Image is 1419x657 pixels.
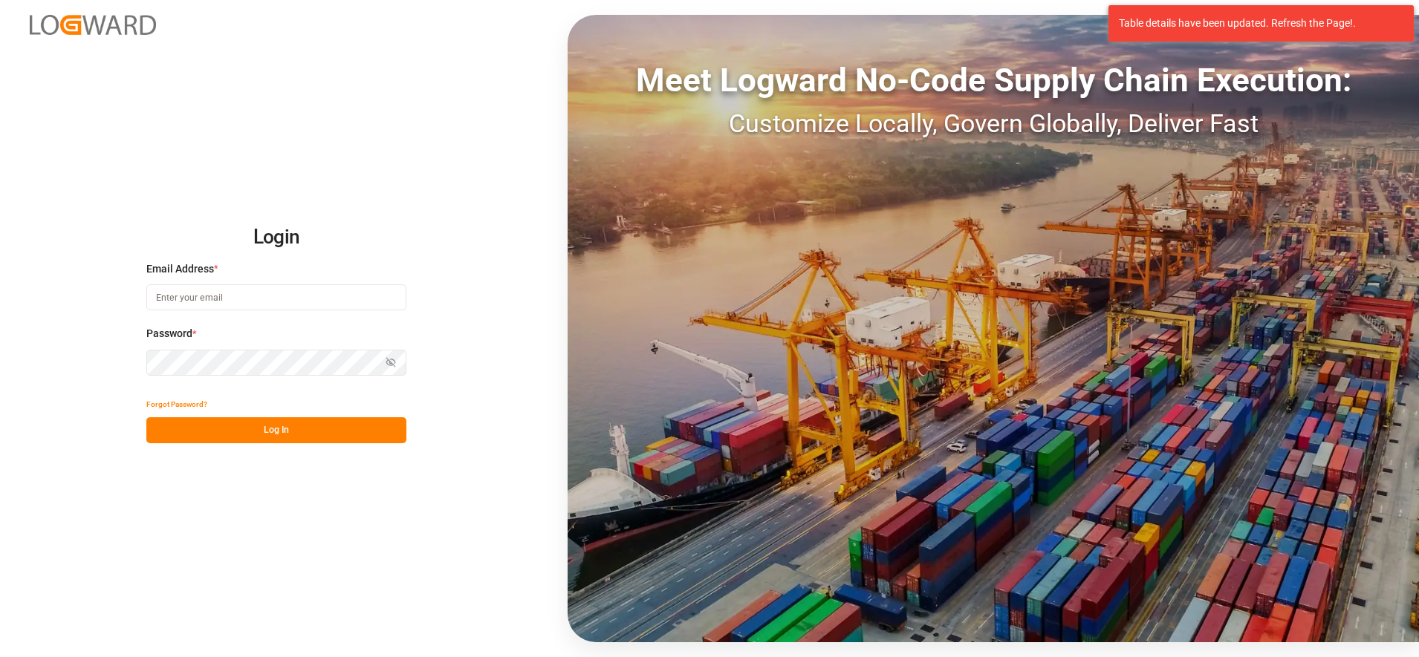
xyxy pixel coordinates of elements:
div: Customize Locally, Govern Globally, Deliver Fast [568,105,1419,143]
div: Table details have been updated. Refresh the Page!. [1119,16,1392,31]
span: Password [146,326,192,341]
button: Forgot Password? [146,391,207,417]
button: Log In [146,417,406,443]
span: Email Address [146,261,214,277]
div: Meet Logward No-Code Supply Chain Execution: [568,56,1419,105]
h2: Login [146,214,406,261]
input: Enter your email [146,284,406,310]
img: Logward_new_orange.png [30,15,156,35]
